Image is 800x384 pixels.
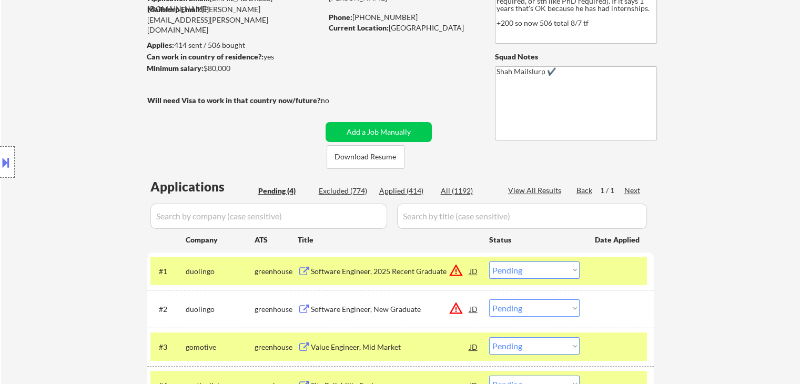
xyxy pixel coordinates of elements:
[258,186,311,196] div: Pending (4)
[319,186,371,196] div: Excluded (774)
[150,180,255,193] div: Applications
[186,235,255,245] div: Company
[147,63,322,74] div: $80,000
[298,235,479,245] div: Title
[469,261,479,280] div: JD
[147,64,204,73] strong: Minimum salary:
[469,337,479,356] div: JD
[397,204,647,229] input: Search by title (case sensitive)
[329,13,352,22] strong: Phone:
[329,12,478,23] div: [PHONE_NUMBER]
[255,304,298,315] div: greenhouse
[489,230,580,249] div: Status
[147,4,322,35] div: [PERSON_NAME][EMAIL_ADDRESS][PERSON_NAME][DOMAIN_NAME]
[311,304,470,315] div: Software Engineer, New Graduate
[595,235,641,245] div: Date Applied
[147,5,202,14] strong: Mailslurp Email:
[321,95,351,106] div: no
[150,204,387,229] input: Search by company (case sensitive)
[147,41,174,49] strong: Applies:
[495,52,657,62] div: Squad Notes
[624,185,641,196] div: Next
[147,52,319,62] div: yes
[147,96,322,105] strong: Will need Visa to work in that country now/future?:
[600,185,624,196] div: 1 / 1
[147,40,322,50] div: 414 sent / 506 bought
[508,185,564,196] div: View All Results
[469,299,479,318] div: JD
[159,266,177,277] div: #1
[576,185,593,196] div: Back
[329,23,389,32] strong: Current Location:
[441,186,493,196] div: All (1192)
[255,342,298,352] div: greenhouse
[379,186,432,196] div: Applied (414)
[186,342,255,352] div: gomotive
[449,263,463,278] button: warning_amber
[186,266,255,277] div: duolingo
[311,266,470,277] div: Software Engineer, 2025 Recent Graduate
[255,266,298,277] div: greenhouse
[326,122,432,142] button: Add a Job Manually
[311,342,470,352] div: Value Engineer, Mid Market
[186,304,255,315] div: duolingo
[147,52,264,61] strong: Can work in country of residence?:
[255,235,298,245] div: ATS
[449,301,463,316] button: warning_amber
[327,145,404,169] button: Download Resume
[159,304,177,315] div: #2
[159,342,177,352] div: #3
[329,23,478,33] div: [GEOGRAPHIC_DATA]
